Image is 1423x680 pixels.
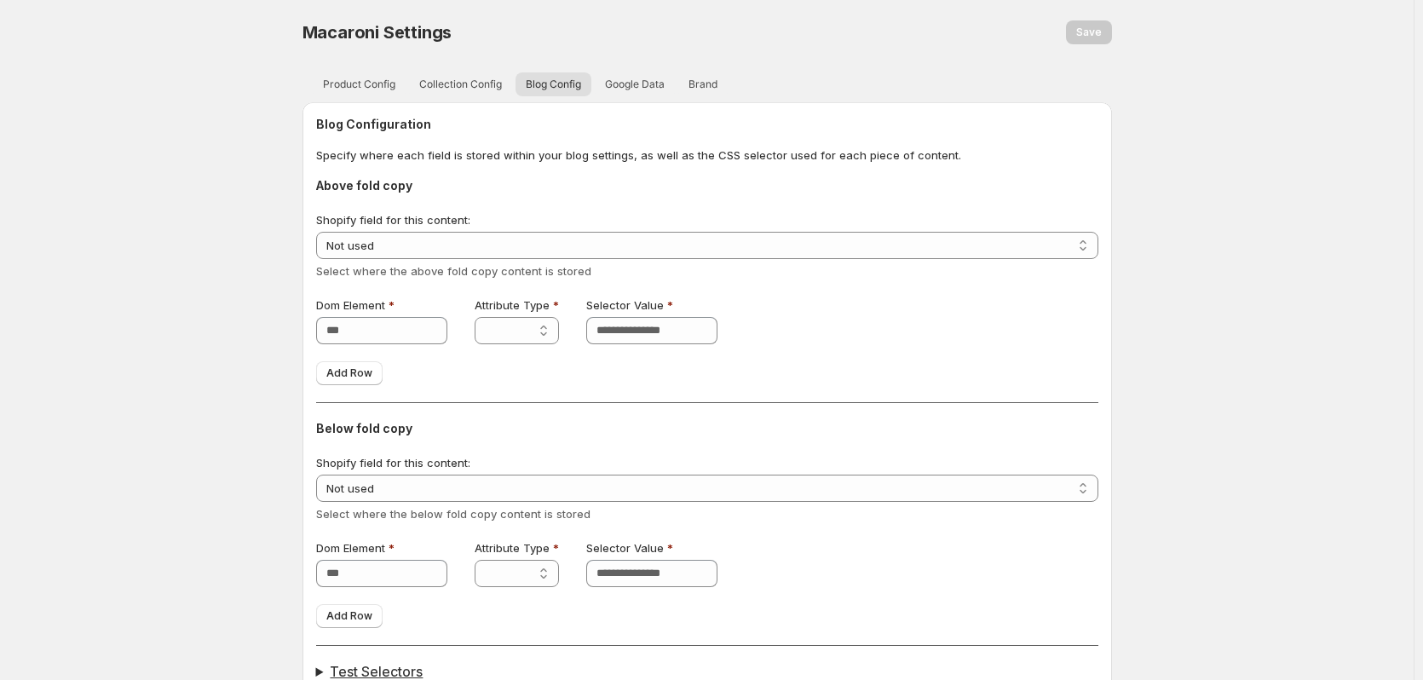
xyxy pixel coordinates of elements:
[688,78,717,91] span: Brand
[526,78,581,91] span: Blog Config
[316,147,1098,164] p: Specify where each field is stored within your blog settings, as well as the CSS selector used fo...
[419,78,502,91] span: Collection Config
[316,507,591,521] span: Select where the below fold copy content is stored
[323,78,395,91] span: Product Config
[326,609,372,623] span: Add Row
[302,22,452,43] span: Macaroni Settings
[316,361,383,385] button: Add Row
[326,366,372,380] span: Add Row
[316,456,470,470] span: Shopify field for this content:
[316,116,1098,133] h2: Blog Configuration
[316,541,385,555] span: Dom Element
[475,541,550,555] span: Attribute Type
[316,604,383,628] button: Add Row
[316,213,470,227] span: Shopify field for this content:
[316,177,1098,194] h3: Above fold copy
[316,663,1098,680] summary: Test Selectors
[586,541,664,555] span: Selector Value
[316,264,591,278] span: Select where the above fold copy content is stored
[605,78,665,91] span: Google Data
[586,298,664,312] span: Selector Value
[316,420,1098,437] h3: Below fold copy
[475,298,550,312] span: Attribute Type
[316,298,385,312] span: Dom Element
